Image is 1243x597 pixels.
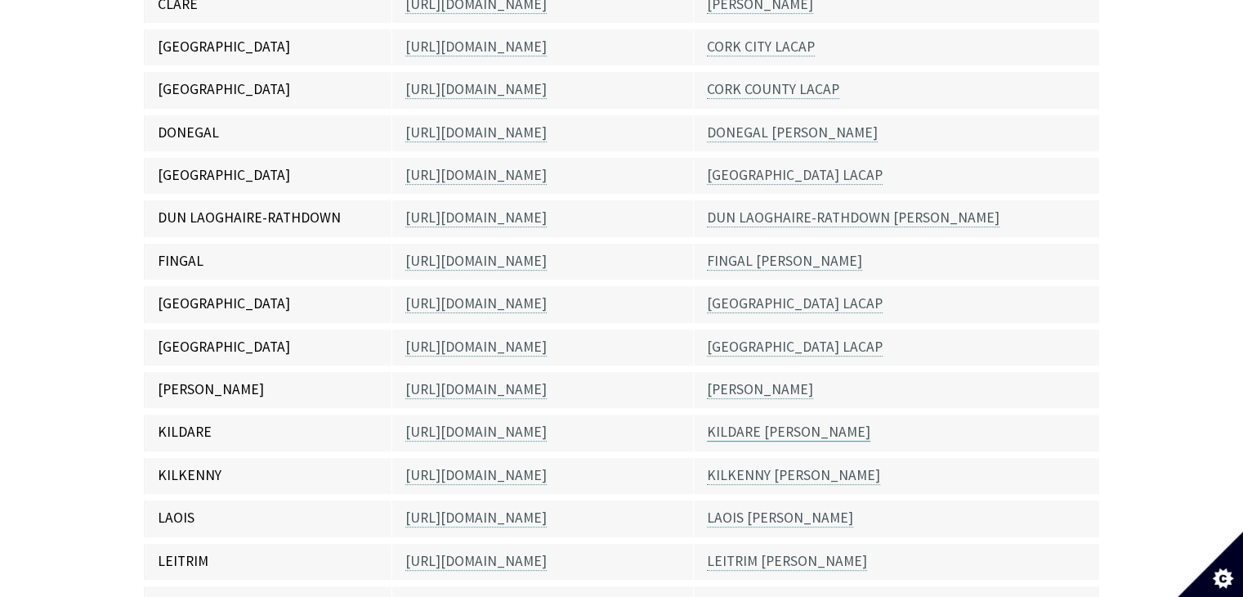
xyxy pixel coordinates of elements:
a: [URL][DOMAIN_NAME] [405,509,547,527]
td: [GEOGRAPHIC_DATA] [144,283,392,325]
td: [GEOGRAPHIC_DATA] [144,326,392,369]
td: LAOIS [144,497,392,540]
td: FINGAL [144,240,392,283]
a: [GEOGRAPHIC_DATA] LACAP [707,166,883,185]
a: FINGAL [PERSON_NAME] [707,252,862,271]
td: KILKENNY [144,455,392,497]
button: Set cookie preferences [1178,532,1243,597]
td: KILDARE [144,411,392,454]
a: CORK COUNTY LACAP [707,80,839,99]
a: LEITRIM [PERSON_NAME] [707,552,867,571]
a: [URL][DOMAIN_NAME] [405,423,547,442]
td: DUN LAOGHAIRE-RATHDOWN [144,197,392,240]
a: DONEGAL [PERSON_NAME] [707,123,878,142]
a: [URL][DOMAIN_NAME] [405,38,547,56]
td: [GEOGRAPHIC_DATA] [144,26,392,69]
a: KILDARE [PERSON_NAME] [707,423,870,442]
a: [GEOGRAPHIC_DATA] LACAP [707,338,883,357]
td: [PERSON_NAME] [144,369,392,411]
a: [URL][DOMAIN_NAME] [405,294,547,313]
a: KILKENNY [PERSON_NAME] [707,466,880,485]
td: DONEGAL [144,112,392,155]
td: [GEOGRAPHIC_DATA] [144,69,392,111]
a: LAOIS [PERSON_NAME] [707,509,853,527]
a: [PERSON_NAME] [707,380,813,399]
a: CORK CITY LACAP [707,38,815,56]
a: [URL][DOMAIN_NAME] [405,123,547,142]
a: [URL][DOMAIN_NAME] [405,466,547,485]
a: [URL][DOMAIN_NAME] [405,209,547,227]
a: [GEOGRAPHIC_DATA] LACAP [707,294,883,313]
td: [GEOGRAPHIC_DATA] [144,155,392,197]
a: [URL][DOMAIN_NAME] [405,80,547,99]
a: DUN LAOGHAIRE-RATHDOWN [PERSON_NAME] [707,209,999,227]
a: [URL][DOMAIN_NAME] [405,380,547,399]
td: LEITRIM [144,541,392,583]
a: [URL][DOMAIN_NAME] [405,252,547,271]
a: [URL][DOMAIN_NAME] [405,552,547,571]
a: [URL][DOMAIN_NAME] [405,166,547,185]
a: [URL][DOMAIN_NAME] [405,338,547,357]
